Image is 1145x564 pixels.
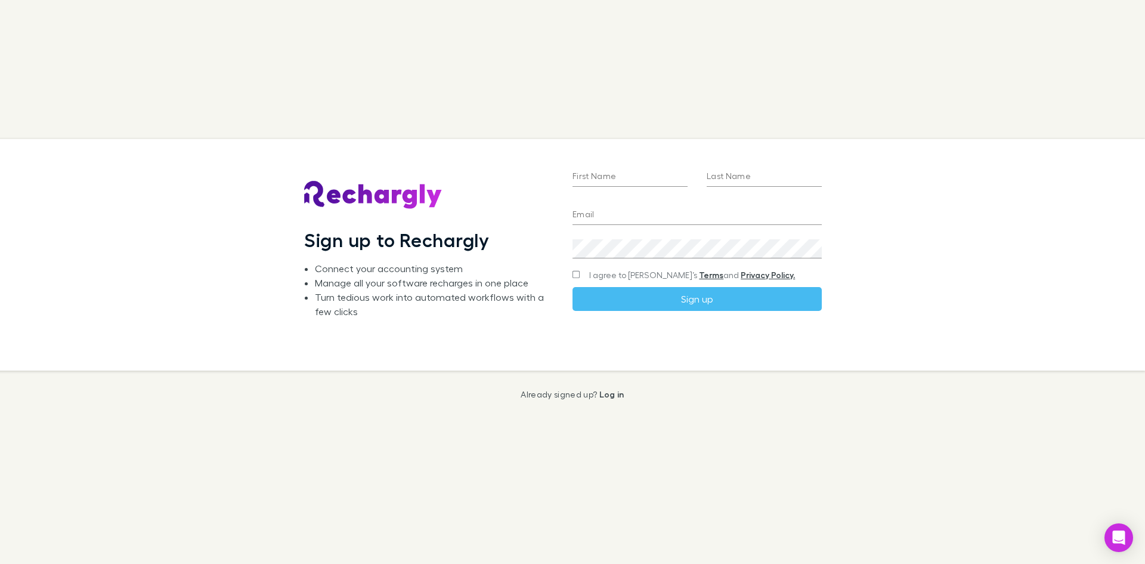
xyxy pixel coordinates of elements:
[304,181,442,209] img: Rechargly's Logo
[315,290,553,319] li: Turn tedious work into automated workflows with a few clicks
[741,270,795,280] a: Privacy Policy.
[699,270,723,280] a: Terms
[599,389,624,399] a: Log in
[521,390,624,399] p: Already signed up?
[1104,523,1133,552] div: Open Intercom Messenger
[315,261,553,276] li: Connect your accounting system
[315,276,553,290] li: Manage all your software recharges in one place
[572,287,822,311] button: Sign up
[589,269,795,281] span: I agree to [PERSON_NAME]’s and
[304,229,490,251] h1: Sign up to Rechargly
